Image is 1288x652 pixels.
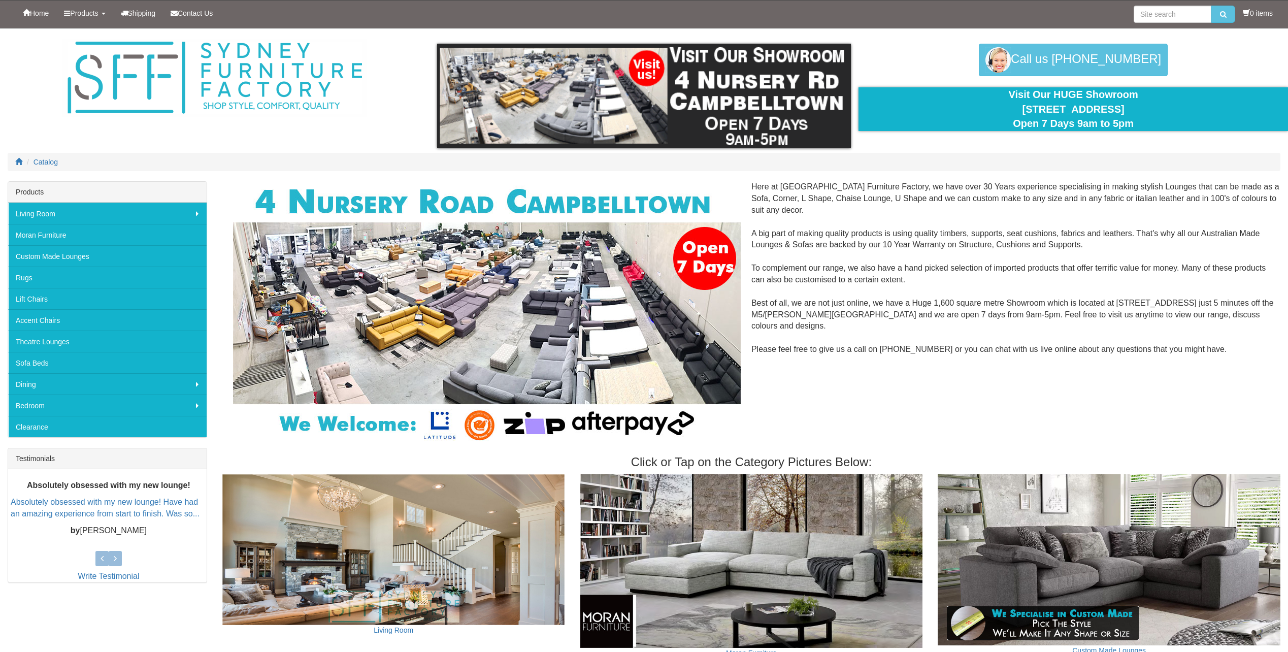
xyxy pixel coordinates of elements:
div: Products [8,182,207,203]
span: Home [30,9,49,17]
a: Living Room [8,203,207,224]
a: Custom Made Lounges [8,245,207,267]
a: Lift Chairs [8,288,207,309]
a: Clearance [8,416,207,437]
a: Moran Furniture [8,224,207,245]
span: Products [70,9,98,17]
img: Moran Furniture [580,474,923,648]
b: Absolutely obsessed with my new lounge! [27,481,190,490]
a: Dining [8,373,207,395]
img: Custom Made Lounges [938,474,1280,645]
a: Theatre Lounges [8,331,207,352]
img: Living Room [222,474,565,625]
a: Bedroom [8,395,207,416]
a: Sofa Beds [8,352,207,373]
a: Absolutely obsessed with my new lounge! Have had an amazing experience from start to finish. Was ... [11,498,200,518]
a: Write Testimonial [78,572,139,580]
li: 0 items [1243,8,1273,18]
a: Accent Chairs [8,309,207,331]
a: Contact Us [163,1,220,26]
input: Site search [1134,6,1211,23]
a: Shipping [113,1,163,26]
span: Contact Us [178,9,213,17]
span: Shipping [128,9,156,17]
h3: Click or Tap on the Category Pictures Below: [222,455,1280,469]
a: Rugs [8,267,207,288]
img: Sydney Furniture Factory [62,39,367,117]
p: [PERSON_NAME] [11,525,207,537]
div: Visit Our HUGE Showroom [STREET_ADDRESS] Open 7 Days 9am to 5pm [866,87,1280,131]
div: Here at [GEOGRAPHIC_DATA] Furniture Factory, we have over 30 Years experience specialising in mak... [222,181,1280,367]
a: Home [15,1,56,26]
img: Corner Modular Lounges [233,181,741,445]
img: showroom.gif [437,44,851,148]
a: Living Room [374,626,413,634]
b: by [71,526,80,535]
a: Catalog [34,158,58,166]
div: Testimonials [8,448,207,469]
a: Products [56,1,113,26]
